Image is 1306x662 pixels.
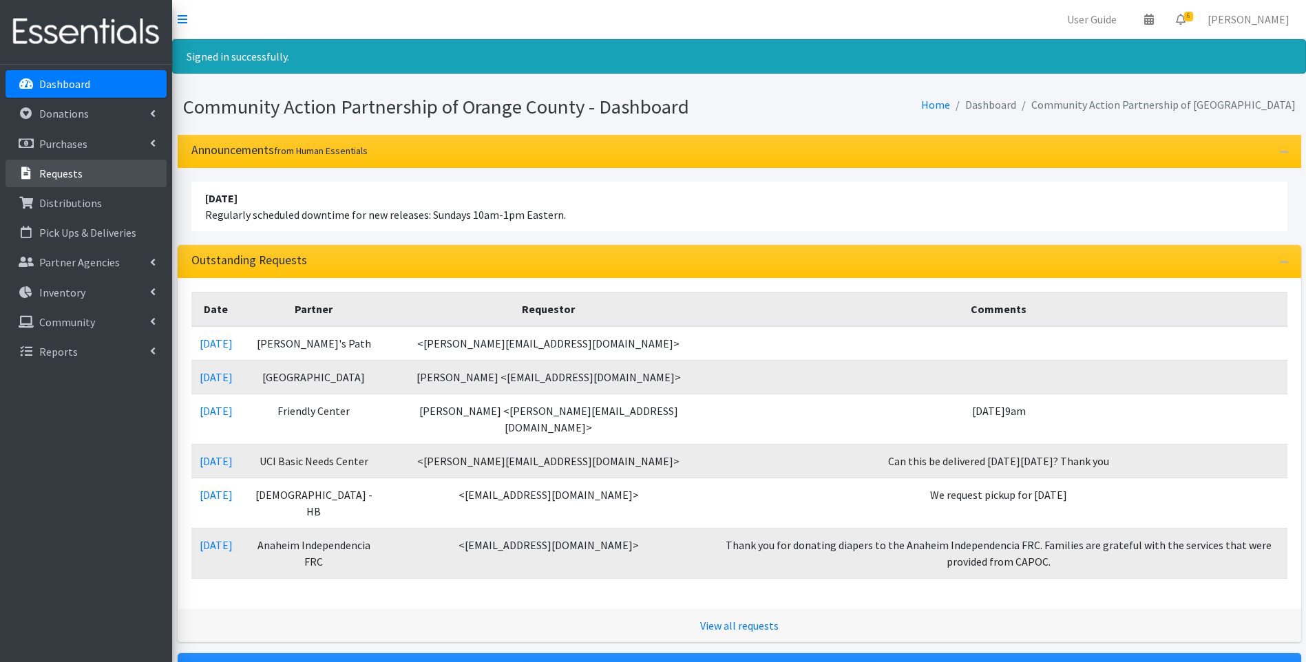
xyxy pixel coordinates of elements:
[6,189,167,217] a: Distributions
[200,488,233,502] a: [DATE]
[172,39,1306,74] div: Signed in successfully.
[6,70,167,98] a: Dashboard
[39,196,102,210] p: Distributions
[274,145,368,157] small: from Human Essentials
[950,95,1016,115] li: Dashboard
[700,619,779,632] a: View all requests
[39,286,85,299] p: Inventory
[1056,6,1128,33] a: User Guide
[39,345,78,359] p: Reports
[6,100,167,127] a: Donations
[710,394,1287,444] td: [DATE]9am
[387,360,710,394] td: [PERSON_NAME] <[EMAIL_ADDRESS][DOMAIN_NAME]>
[241,360,388,394] td: [GEOGRAPHIC_DATA]
[205,191,238,205] strong: [DATE]
[241,444,388,478] td: UCI Basic Needs Center
[200,404,233,418] a: [DATE]
[6,160,167,187] a: Requests
[39,137,87,151] p: Purchases
[39,255,120,269] p: Partner Agencies
[6,9,167,55] img: HumanEssentials
[191,143,368,158] h3: Announcements
[6,308,167,336] a: Community
[1184,12,1193,21] span: 6
[191,292,241,326] th: Date
[6,130,167,158] a: Purchases
[387,394,710,444] td: [PERSON_NAME] <[PERSON_NAME][EMAIL_ADDRESS][DOMAIN_NAME]>
[241,292,388,326] th: Partner
[200,337,233,350] a: [DATE]
[387,444,710,478] td: <[PERSON_NAME][EMAIL_ADDRESS][DOMAIN_NAME]>
[710,444,1287,478] td: Can this be delivered [DATE][DATE]? Thank you
[39,167,83,180] p: Requests
[6,338,167,365] a: Reports
[387,478,710,528] td: <[EMAIL_ADDRESS][DOMAIN_NAME]>
[6,279,167,306] a: Inventory
[39,107,89,120] p: Donations
[6,248,167,276] a: Partner Agencies
[710,528,1287,578] td: Thank you for donating diapers to the Anaheim Independencia FRC. Families are grateful with the s...
[921,98,950,111] a: Home
[241,326,388,361] td: [PERSON_NAME]'s Path
[241,528,388,578] td: Anaheim Independencia FRC
[241,478,388,528] td: [DEMOGRAPHIC_DATA] - HB
[387,528,710,578] td: <[EMAIL_ADDRESS][DOMAIN_NAME]>
[241,394,388,444] td: Friendly Center
[387,292,710,326] th: Requestor
[39,77,90,91] p: Dashboard
[200,538,233,552] a: [DATE]
[191,253,307,268] h3: Outstanding Requests
[200,370,233,384] a: [DATE]
[710,478,1287,528] td: We request pickup for [DATE]
[191,182,1287,231] li: Regularly scheduled downtime for new releases: Sundays 10am-1pm Eastern.
[387,326,710,361] td: <[PERSON_NAME][EMAIL_ADDRESS][DOMAIN_NAME]>
[39,226,136,239] p: Pick Ups & Deliveries
[183,95,735,119] h1: Community Action Partnership of Orange County - Dashboard
[1016,95,1296,115] li: Community Action Partnership of [GEOGRAPHIC_DATA]
[1165,6,1197,33] a: 6
[39,315,95,329] p: Community
[6,219,167,246] a: Pick Ups & Deliveries
[710,292,1287,326] th: Comments
[200,454,233,468] a: [DATE]
[1197,6,1300,33] a: [PERSON_NAME]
